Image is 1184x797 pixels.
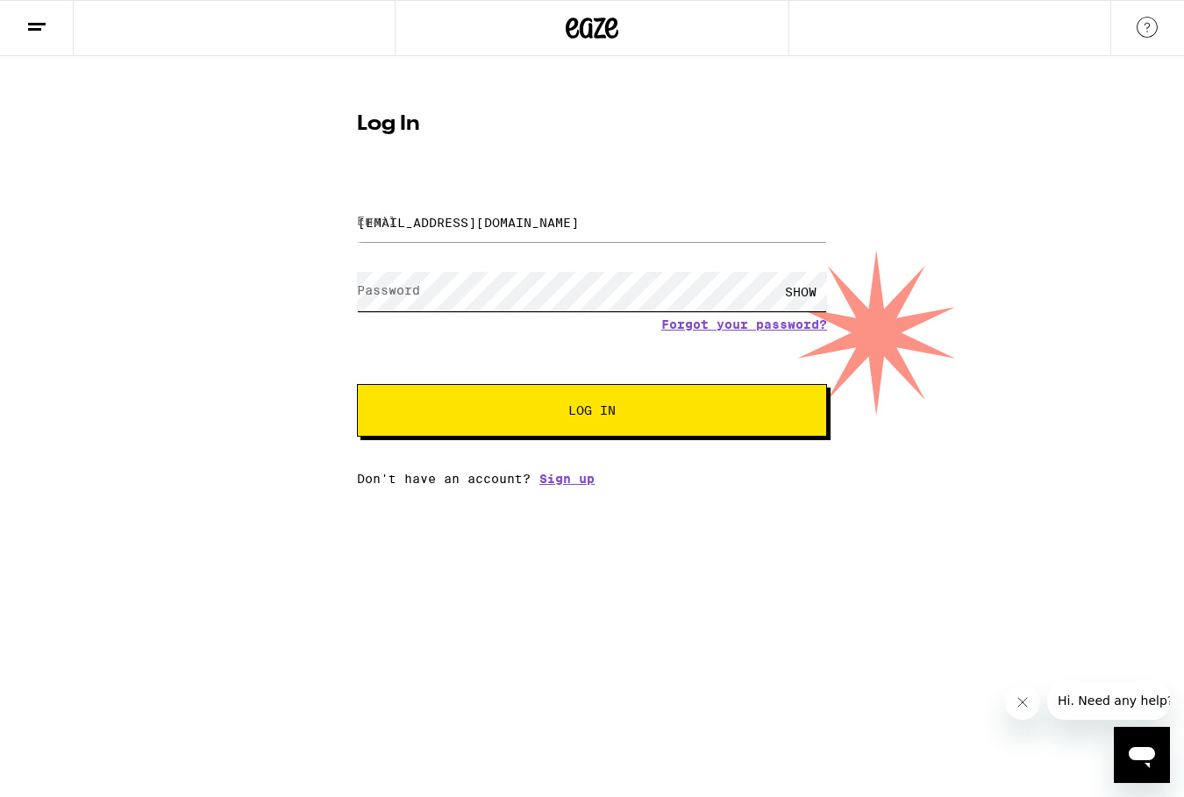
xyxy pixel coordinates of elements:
div: SHOW [774,272,827,311]
iframe: Close message [1005,685,1040,720]
span: Hi. Need any help? [11,12,126,26]
iframe: Button to launch messaging window [1114,727,1170,783]
a: Sign up [539,472,595,486]
iframe: Message from company [1047,681,1170,720]
h1: Log In [357,114,827,135]
div: Don't have an account? [357,472,827,486]
span: Log In [568,404,616,416]
label: Email [357,214,396,228]
input: Email [357,203,827,242]
a: Forgot your password? [661,317,827,331]
label: Password [357,283,420,297]
button: Log In [357,384,827,437]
